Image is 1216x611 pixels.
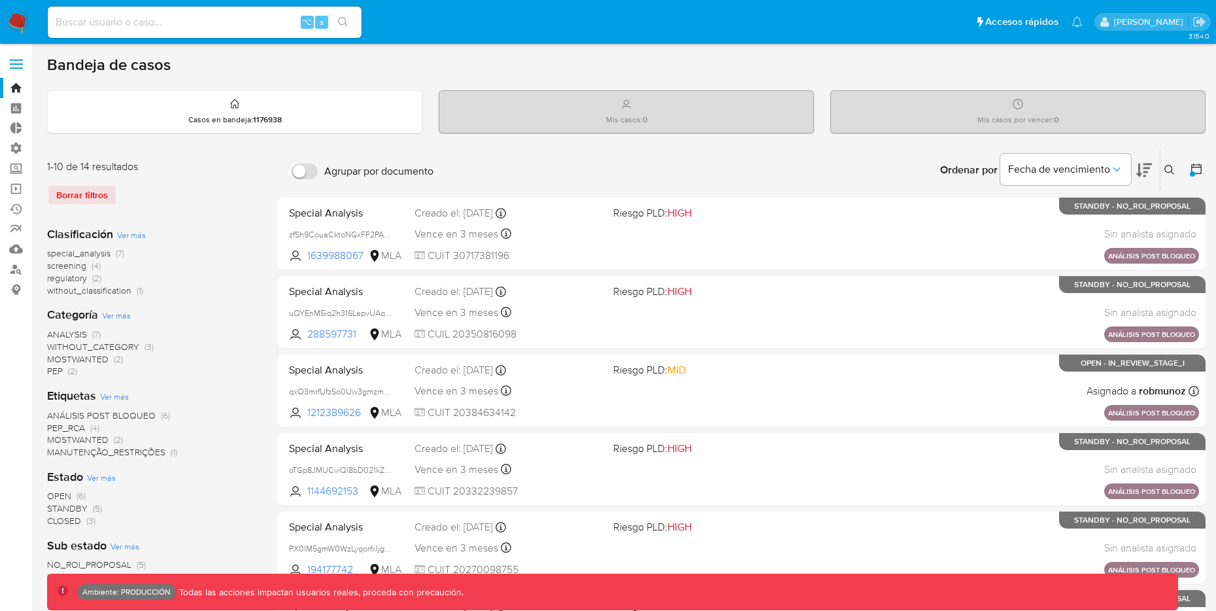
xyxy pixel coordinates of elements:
[1114,16,1188,28] p: luis.birchenz@mercadolibre.com
[176,586,464,599] p: Todas las acciones impactan usuarios reales, proceda con precaución.
[329,13,356,31] button: search-icon
[302,16,312,28] span: ⌥
[48,14,362,31] input: Buscar usuario o caso...
[320,16,324,28] span: s
[1192,15,1206,29] a: Salir
[82,589,171,595] p: Ambiente: PRODUCCIÓN
[985,15,1058,29] span: Accesos rápidos
[1072,16,1083,27] a: Notificaciones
